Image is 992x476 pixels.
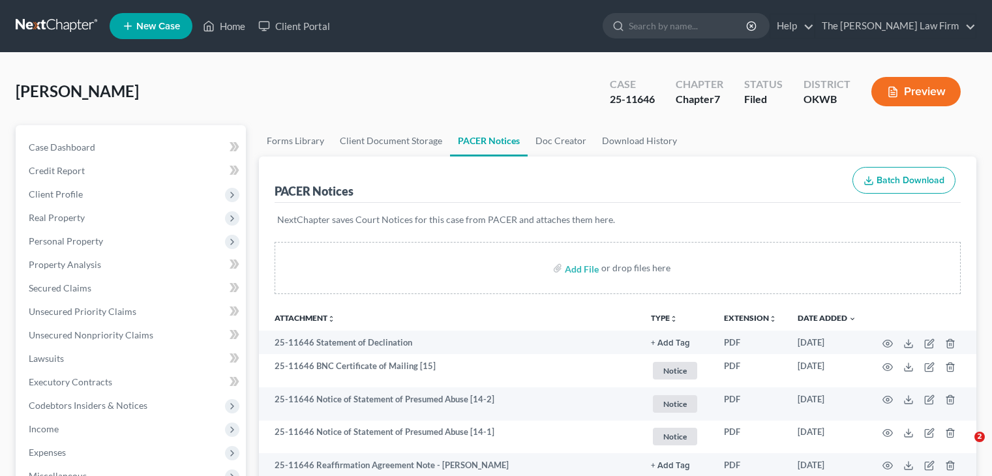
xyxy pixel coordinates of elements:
a: Notice [651,393,703,415]
a: Date Added expand_more [798,313,856,323]
span: Property Analysis [29,259,101,270]
a: Property Analysis [18,253,246,276]
i: unfold_more [769,315,777,323]
p: NextChapter saves Court Notices for this case from PACER and attaches them here. [277,213,958,226]
td: PDF [714,331,787,354]
td: PDF [714,421,787,454]
div: Status [744,77,783,92]
td: [DATE] [787,354,867,387]
a: Case Dashboard [18,136,246,159]
span: Personal Property [29,235,103,246]
span: [PERSON_NAME] [16,82,139,100]
span: Executory Contracts [29,376,112,387]
span: Real Property [29,212,85,223]
div: Chapter [676,77,723,92]
span: 2 [974,432,985,442]
span: Notice [653,362,697,379]
div: or drop files here [601,261,670,275]
i: unfold_more [327,315,335,323]
i: expand_more [849,315,856,323]
span: Unsecured Priority Claims [29,306,136,317]
a: Help [770,14,814,38]
a: Client Portal [252,14,337,38]
a: PACER Notices [450,125,528,156]
button: Preview [871,77,961,106]
button: Batch Download [852,167,955,194]
a: Extensionunfold_more [724,313,777,323]
div: 25-11646 [610,92,655,107]
a: Lawsuits [18,347,246,370]
span: 7 [714,93,720,105]
span: Credit Report [29,165,85,176]
input: Search by name... [629,14,748,38]
td: 25-11646 Notice of Statement of Presumed Abuse [14-2] [259,387,640,421]
a: Unsecured Nonpriority Claims [18,323,246,347]
span: Unsecured Nonpriority Claims [29,329,153,340]
td: [DATE] [787,421,867,454]
a: Forms Library [259,125,332,156]
span: Notice [653,395,697,413]
a: Client Document Storage [332,125,450,156]
div: Filed [744,92,783,107]
span: Income [29,423,59,434]
span: Expenses [29,447,66,458]
a: Attachmentunfold_more [275,313,335,323]
div: District [804,77,850,92]
span: Batch Download [877,175,944,186]
div: OKWB [804,92,850,107]
a: + Add Tag [651,459,703,471]
a: Secured Claims [18,276,246,300]
button: + Add Tag [651,339,690,348]
iframe: Intercom live chat [948,432,979,463]
a: Download History [594,125,685,156]
a: Unsecured Priority Claims [18,300,246,323]
td: PDF [714,354,787,387]
a: Home [196,14,252,38]
td: [DATE] [787,387,867,421]
button: TYPEunfold_more [651,314,678,323]
a: Doc Creator [528,125,594,156]
span: Codebtors Insiders & Notices [29,400,147,411]
span: Client Profile [29,188,83,200]
a: Notice [651,426,703,447]
div: Case [610,77,655,92]
a: + Add Tag [651,336,703,349]
td: [DATE] [787,331,867,354]
td: 25-11646 Notice of Statement of Presumed Abuse [14-1] [259,421,640,454]
a: The [PERSON_NAME] Law Firm [815,14,976,38]
i: unfold_more [670,315,678,323]
td: 25-11646 BNC Certificate of Mailing [15] [259,354,640,387]
div: Chapter [676,92,723,107]
span: Secured Claims [29,282,91,293]
a: Credit Report [18,159,246,183]
a: Executory Contracts [18,370,246,394]
div: PACER Notices [275,183,353,199]
td: 25-11646 Statement of Declination [259,331,640,354]
span: Lawsuits [29,353,64,364]
button: + Add Tag [651,462,690,470]
td: PDF [714,387,787,421]
a: Notice [651,360,703,381]
span: Notice [653,428,697,445]
span: Case Dashboard [29,141,95,153]
span: New Case [136,22,180,31]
